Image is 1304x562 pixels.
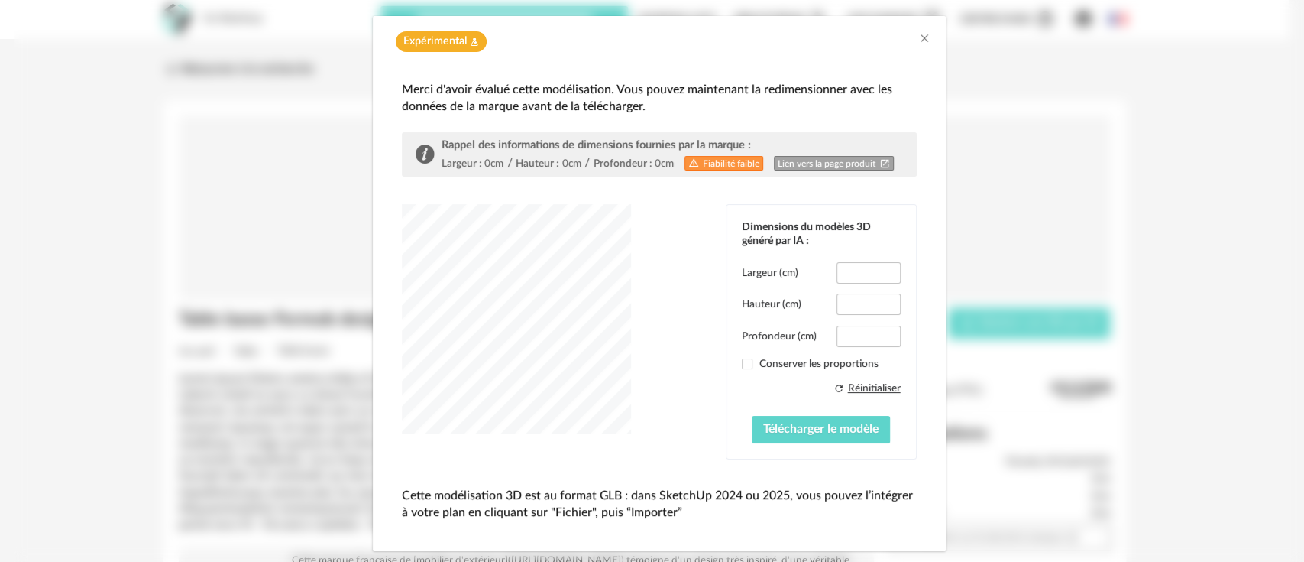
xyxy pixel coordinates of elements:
[684,156,764,171] div: Fiabilité faible
[774,156,895,171] a: Lien vers la page produitOpen In New icon
[848,382,901,395] div: Réinitialiser
[833,382,844,395] span: Refresh icon
[742,357,901,371] label: Conserver les proportions
[470,34,479,49] span: Flask icon
[763,423,879,435] span: Télécharger le modèle
[879,158,890,169] span: Open In New icon
[507,156,513,171] div: /
[752,416,890,443] button: Télécharger le modèle
[742,330,817,343] label: Profondeur (cm)
[484,157,503,171] div: 0cm
[742,220,901,248] div: Dimensions du modèles 3D généré par IA :
[655,157,674,171] div: 0cm
[402,487,917,521] p: Cette modélisation 3D est au format GLB : dans SketchUp 2024 ou 2025, vous pouvez l’intégrer à vo...
[584,156,590,171] div: /
[373,16,946,550] div: dialog
[402,81,917,115] div: Merci d'avoir évalué cette modélisation. Vous pouvez maintenant la redimensionner avec les donnée...
[594,157,652,171] div: Profondeur :
[442,139,751,151] span: Rappel des informations de dimensions fournies par la marque :
[562,157,581,171] div: 0cm
[742,297,801,311] label: Hauteur (cm)
[516,157,558,171] div: Hauteur :
[403,34,467,49] span: Expérimental
[688,157,699,168] span: Alert Outline icon
[442,157,481,171] div: Largeur :
[918,31,930,47] button: Close
[742,266,798,280] label: Largeur (cm)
